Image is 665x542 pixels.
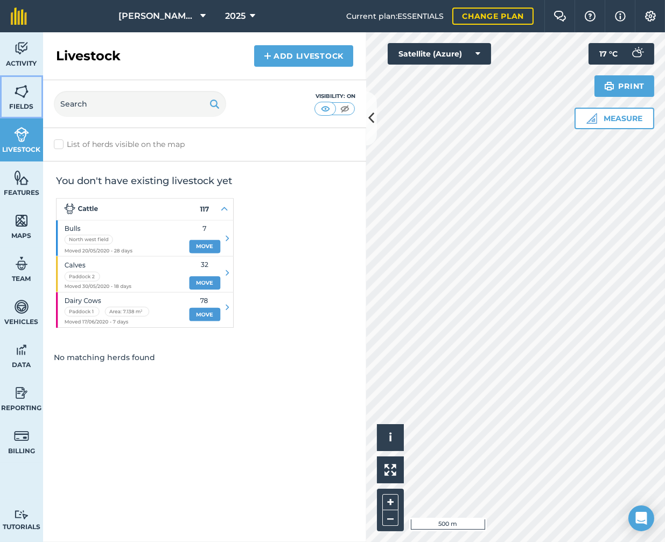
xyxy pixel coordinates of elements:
[54,91,226,117] input: Search
[254,45,353,67] a: Add Livestock
[225,10,246,23] span: 2025
[346,10,444,22] span: Current plan : ESSENTIALS
[14,256,29,272] img: svg+xml;base64,PD94bWwgdmVyc2lvbj0iMS4wIiBlbmNvZGluZz0idXRmLTgiPz4KPCEtLSBHZW5lcmF0b3I6IEFkb2JlIE...
[644,11,657,22] img: A cog icon
[554,11,566,22] img: Two speech bubbles overlapping with the left bubble in the forefront
[14,342,29,358] img: svg+xml;base64,PD94bWwgdmVyc2lvbj0iMS4wIiBlbmNvZGluZz0idXRmLTgiPz4KPCEtLSBHZW5lcmF0b3I6IEFkb2JlIE...
[118,10,196,23] span: [PERSON_NAME] Estate
[14,428,29,444] img: svg+xml;base64,PD94bWwgdmVyc2lvbj0iMS4wIiBlbmNvZGluZz0idXRmLTgiPz4KPCEtLSBHZW5lcmF0b3I6IEFkb2JlIE...
[338,103,352,114] img: svg+xml;base64,PHN2ZyB4bWxucz0iaHR0cDovL3d3dy53My5vcmcvMjAwMC9zdmciIHdpZHRoPSI1MCIgaGVpZ2h0PSI0MC...
[319,103,332,114] img: svg+xml;base64,PHN2ZyB4bWxucz0iaHR0cDovL3d3dy53My5vcmcvMjAwMC9zdmciIHdpZHRoPSI1MCIgaGVpZ2h0PSI0MC...
[599,43,618,65] span: 17 ° C
[314,92,355,101] div: Visibility: On
[56,47,121,65] h2: Livestock
[628,505,654,531] div: Open Intercom Messenger
[14,299,29,315] img: svg+xml;base64,PD94bWwgdmVyc2lvbj0iMS4wIiBlbmNvZGluZz0idXRmLTgiPz4KPCEtLSBHZW5lcmF0b3I6IEFkb2JlIE...
[384,464,396,476] img: Four arrows, one pointing top left, one top right, one bottom right and the last bottom left
[382,494,398,510] button: +
[14,83,29,100] img: svg+xml;base64,PHN2ZyB4bWxucz0iaHR0cDovL3d3dy53My5vcmcvMjAwMC9zdmciIHdpZHRoPSI1NiIgaGVpZ2h0PSI2MC...
[43,341,366,374] div: No matching herds found
[209,97,220,110] img: svg+xml;base64,PHN2ZyB4bWxucz0iaHR0cDovL3d3dy53My5vcmcvMjAwMC9zdmciIHdpZHRoPSIxOSIgaGVpZ2h0PSIyNC...
[14,126,29,143] img: svg+xml;base64,PD94bWwgdmVyc2lvbj0iMS4wIiBlbmNvZGluZz0idXRmLTgiPz4KPCEtLSBHZW5lcmF0b3I6IEFkb2JlIE...
[54,139,355,150] label: List of herds visible on the map
[264,50,271,62] img: svg+xml;base64,PHN2ZyB4bWxucz0iaHR0cDovL3d3dy53My5vcmcvMjAwMC9zdmciIHdpZHRoPSIxNCIgaGVpZ2h0PSIyNC...
[14,40,29,57] img: svg+xml;base64,PD94bWwgdmVyc2lvbj0iMS4wIiBlbmNvZGluZz0idXRmLTgiPz4KPCEtLSBHZW5lcmF0b3I6IEFkb2JlIE...
[14,213,29,229] img: svg+xml;base64,PHN2ZyB4bWxucz0iaHR0cDovL3d3dy53My5vcmcvMjAwMC9zdmciIHdpZHRoPSI1NiIgaGVpZ2h0PSI2MC...
[452,8,534,25] a: Change plan
[586,113,597,124] img: Ruler icon
[594,75,655,97] button: Print
[14,510,29,520] img: svg+xml;base64,PD94bWwgdmVyc2lvbj0iMS4wIiBlbmNvZGluZz0idXRmLTgiPz4KPCEtLSBHZW5lcmF0b3I6IEFkb2JlIE...
[382,510,398,526] button: –
[377,424,404,451] button: i
[11,8,27,25] img: fieldmargin Logo
[14,385,29,401] img: svg+xml;base64,PD94bWwgdmVyc2lvbj0iMS4wIiBlbmNvZGluZz0idXRmLTgiPz4KPCEtLSBHZW5lcmF0b3I6IEFkb2JlIE...
[388,43,491,65] button: Satellite (Azure)
[626,43,648,65] img: svg+xml;base64,PD94bWwgdmVyc2lvbj0iMS4wIiBlbmNvZGluZz0idXRmLTgiPz4KPCEtLSBHZW5lcmF0b3I6IEFkb2JlIE...
[615,10,626,23] img: svg+xml;base64,PHN2ZyB4bWxucz0iaHR0cDovL3d3dy53My5vcmcvMjAwMC9zdmciIHdpZHRoPSIxNyIgaGVpZ2h0PSIxNy...
[14,170,29,186] img: svg+xml;base64,PHN2ZyB4bWxucz0iaHR0cDovL3d3dy53My5vcmcvMjAwMC9zdmciIHdpZHRoPSI1NiIgaGVpZ2h0PSI2MC...
[589,43,654,65] button: 17 °C
[56,174,353,187] h2: You don't have existing livestock yet
[389,431,392,444] span: i
[575,108,654,129] button: Measure
[604,80,614,93] img: svg+xml;base64,PHN2ZyB4bWxucz0iaHR0cDovL3d3dy53My5vcmcvMjAwMC9zdmciIHdpZHRoPSIxOSIgaGVpZ2h0PSIyNC...
[584,11,597,22] img: A question mark icon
